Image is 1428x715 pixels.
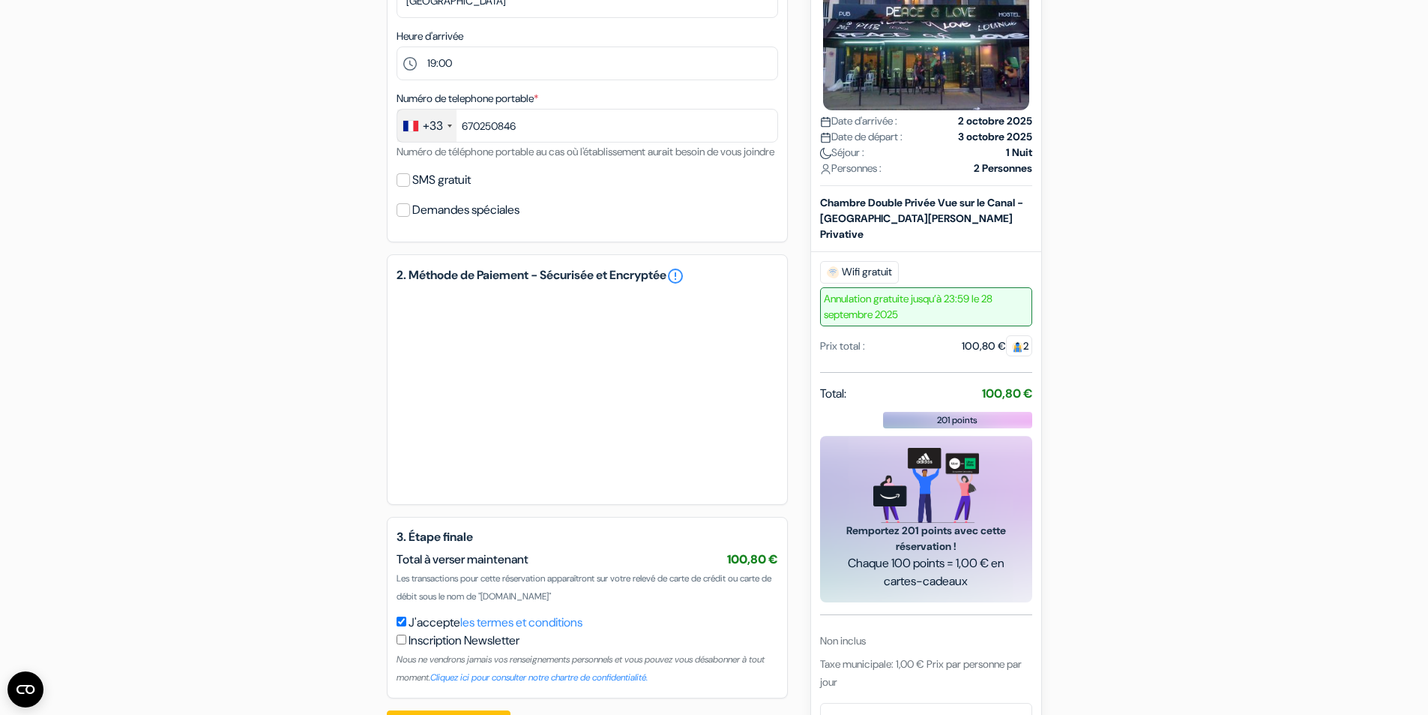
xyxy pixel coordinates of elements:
[1006,335,1032,356] span: 2
[962,338,1032,354] div: 100,80 €
[820,164,831,175] img: user_icon.svg
[397,572,771,602] span: Les transactions pour cette réservation apparaîtront sur votre relevé de carte de crédit ou carte...
[412,306,763,477] iframe: Cadre de saisie sécurisé pour le paiement
[397,109,778,143] input: 6 12 34 56 78
[397,145,774,158] small: Numéro de téléphone portable au cas où l'établissement aurait besoin de vous joindre
[397,110,457,142] div: France: +33
[820,338,865,354] div: Prix total :
[397,653,765,683] small: Nous ne vendrons jamais vos renseignements personnels et vous pouvez vous désabonner à tout moment.
[397,91,538,107] label: Numéro de telephone portable
[409,614,582,632] label: J'accepte
[958,129,1032,145] strong: 3 octobre 2025
[958,113,1032,129] strong: 2 octobre 2025
[827,266,839,278] img: free_wifi.svg
[820,287,1032,326] span: Annulation gratuite jusqu’à 23:59 le 28 septembre 2025
[820,113,897,129] span: Date d'arrivée :
[838,524,1014,555] span: Remportez 201 points avec cette réservation !
[727,551,778,567] span: 100,80 €
[820,658,1022,689] span: Taxe municipale: 1,00 € Prix par personne par jour
[820,129,903,145] span: Date de départ :
[820,634,1032,650] div: Non inclus
[820,132,831,143] img: calendar.svg
[409,632,519,650] label: Inscription Newsletter
[460,614,582,630] a: les termes et conditions
[820,116,831,128] img: calendar.svg
[666,267,684,285] a: error_outline
[937,413,977,427] span: 201 points
[397,267,778,285] h5: 2. Méthode de Paiement - Sécurisée et Encryptée
[423,117,443,135] div: +33
[820,161,882,176] span: Personnes :
[982,386,1032,401] strong: 100,80 €
[1006,145,1032,161] strong: 1 Nuit
[397,29,463,44] label: Heure d'arrivée
[974,161,1032,176] strong: 2 Personnes
[1012,341,1023,353] img: guest.svg
[430,671,648,683] a: Cliquez ici pour consulter notre chartre de confidentialité.
[412,200,519,221] label: Demandes spéciales
[820,385,846,403] span: Total:
[820,145,864,161] span: Séjour :
[873,448,979,524] img: gift_card_hero_new.png
[838,555,1014,591] span: Chaque 100 points = 1,00 € en cartes-cadeaux
[397,551,528,567] span: Total à verser maintenant
[412,170,471,191] label: SMS gratuit
[820,196,1023,241] b: Chambre Double Privée Vue sur le Canal - [GEOGRAPHIC_DATA][PERSON_NAME] Privative
[820,148,831,159] img: moon.svg
[820,261,899,284] span: Wifi gratuit
[7,671,43,707] button: Ouvrir le widget CMP
[397,530,778,544] h5: 3. Étape finale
